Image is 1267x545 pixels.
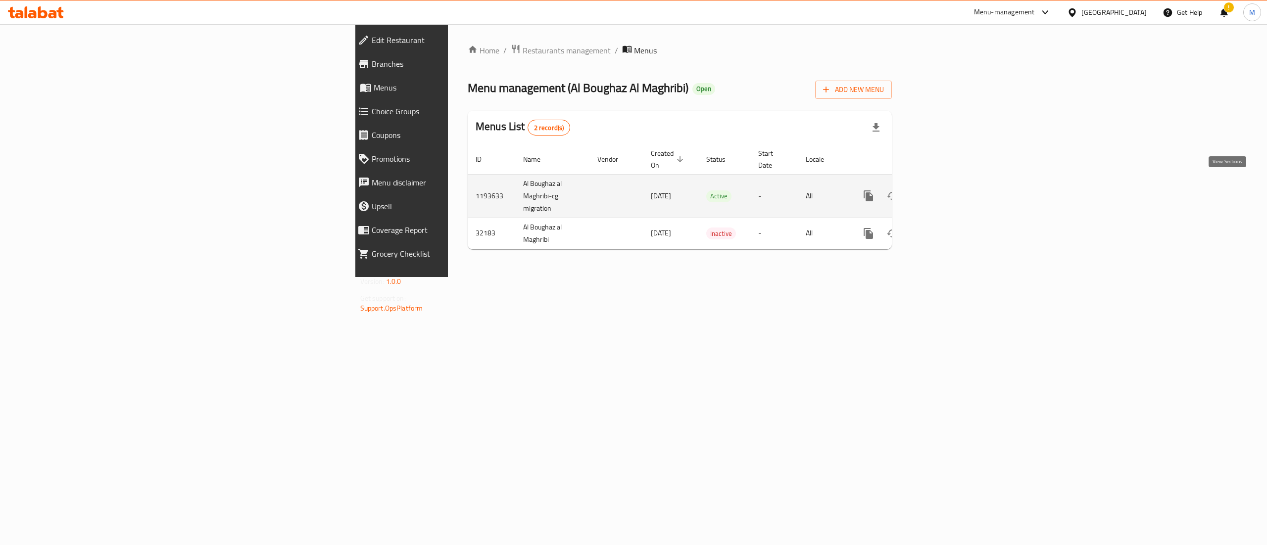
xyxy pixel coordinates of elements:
[372,248,559,260] span: Grocery Checklist
[706,190,731,202] span: Active
[468,44,892,57] nav: breadcrumb
[692,83,715,95] div: Open
[372,34,559,46] span: Edit Restaurant
[880,222,904,245] button: Change Status
[651,189,671,202] span: [DATE]
[360,275,385,288] span: Version:
[750,174,798,218] td: -
[350,28,567,52] a: Edit Restaurant
[372,224,559,236] span: Coverage Report
[974,6,1035,18] div: Menu-management
[374,82,559,93] span: Menus
[372,177,559,188] span: Menu disclaimer
[350,76,567,99] a: Menus
[350,194,567,218] a: Upsell
[706,153,738,165] span: Status
[651,147,686,171] span: Created On
[350,218,567,242] a: Coverage Report
[350,52,567,76] a: Branches
[823,84,884,96] span: Add New Menu
[350,123,567,147] a: Coupons
[468,144,960,249] table: enhanced table
[798,218,849,249] td: All
[372,200,559,212] span: Upsell
[798,174,849,218] td: All
[615,45,618,56] li: /
[476,119,570,136] h2: Menus List
[1081,7,1147,18] div: [GEOGRAPHIC_DATA]
[750,218,798,249] td: -
[597,153,631,165] span: Vendor
[528,123,570,133] span: 2 record(s)
[528,120,571,136] div: Total records count
[815,81,892,99] button: Add New Menu
[523,153,553,165] span: Name
[350,242,567,266] a: Grocery Checklist
[849,144,960,175] th: Actions
[372,129,559,141] span: Coupons
[360,302,423,315] a: Support.OpsPlatform
[651,227,671,239] span: [DATE]
[386,275,401,288] span: 1.0.0
[360,292,406,305] span: Get support on:
[350,99,567,123] a: Choice Groups
[468,77,688,99] span: Menu management ( Al Boughaz Al Maghribi )
[706,228,736,239] span: Inactive
[350,147,567,171] a: Promotions
[634,45,657,56] span: Menus
[880,184,904,208] button: Change Status
[372,58,559,70] span: Branches
[692,85,715,93] span: Open
[372,105,559,117] span: Choice Groups
[857,222,880,245] button: more
[864,116,888,139] div: Export file
[1249,7,1255,18] span: M
[372,153,559,165] span: Promotions
[758,147,786,171] span: Start Date
[350,171,567,194] a: Menu disclaimer
[857,184,880,208] button: more
[476,153,494,165] span: ID
[806,153,837,165] span: Locale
